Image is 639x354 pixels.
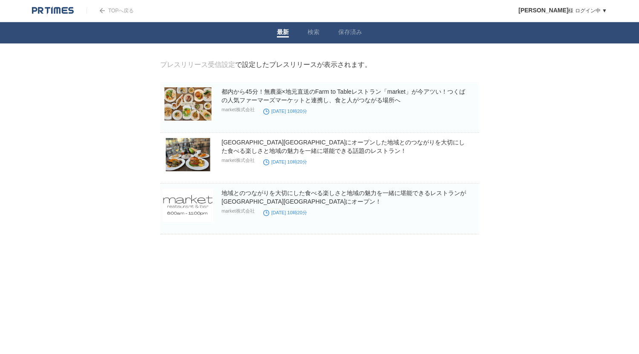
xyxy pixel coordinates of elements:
a: 都内から45分！無農薬×地元直送のFarm to Tableレストラン「market」が今アツい！つくばの人気ファーマーズマーケットと連携し、食と人がつながる場所へ [222,88,465,104]
img: 茨城県つくば市にオープンした地域とのつながりを大切にした食べる楽しさと地域の魅力を一緒に堪能できる話題のレストラン！ [163,138,213,171]
a: [GEOGRAPHIC_DATA][GEOGRAPHIC_DATA]にオープンした地域とのつながりを大切にした食べる楽しさと地域の魅力を一緒に堪能できる話題のレストラン！ [222,139,465,154]
a: [PERSON_NAME]様 ログイン中 ▼ [518,8,607,14]
a: 最新 [277,29,289,37]
p: market株式会社 [222,106,255,113]
img: arrow.png [100,8,105,13]
a: 地域とのつながりを大切にした食べる楽しさと地域の魅力を一緒に堪能できるレストランが[GEOGRAPHIC_DATA][GEOGRAPHIC_DATA]にオープン！ [222,190,466,205]
a: TOPへ戻る [86,8,134,14]
img: 地域とのつながりを大切にした食べる楽しさと地域の魅力を一緒に堪能できるレストランが茨城県つくば市にオープン！ [163,189,213,222]
time: [DATE] 10時20分 [263,210,307,215]
p: market株式会社 [222,208,255,214]
a: 検索 [308,29,319,37]
img: 都内から45分！無農薬×地元直送のFarm to Tableレストラン「market」が今アツい！つくばの人気ファーマーズマーケットと連携し、食と人がつながる場所へ [163,87,213,121]
span: [PERSON_NAME] [518,7,568,14]
a: 保存済み [338,29,362,37]
time: [DATE] 10時20分 [263,159,307,164]
img: logo.png [32,6,74,15]
p: market株式会社 [222,157,255,164]
a: プレスリリース受信設定 [160,61,235,68]
time: [DATE] 10時20分 [263,109,307,114]
div: で設定したプレスリリースが表示されます。 [160,60,371,69]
